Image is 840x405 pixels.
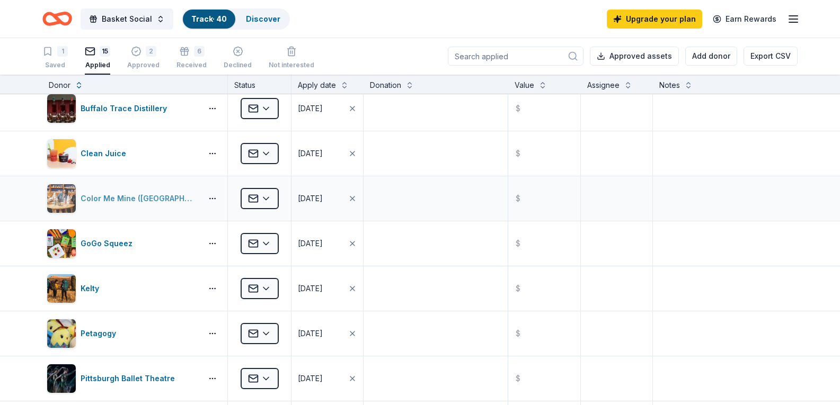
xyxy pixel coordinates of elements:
div: Approved [127,61,160,69]
button: 2Approved [127,42,160,75]
button: Image for Clean JuiceClean Juice [47,139,198,168]
div: Value [515,79,534,92]
div: Kelty [81,282,103,295]
button: Image for Color Me Mine (Lehigh Valley)Color Me Mine ([GEOGRAPHIC_DATA]) [47,184,198,213]
button: [DATE] [291,356,363,401]
div: 1 [57,46,68,57]
button: Declined [224,42,252,75]
button: Image for Buffalo Trace DistilleryBuffalo Trace Distillery [47,94,198,123]
div: [DATE] [298,147,323,160]
div: GoGo Squeez [81,237,137,250]
img: Image for Color Me Mine (Lehigh Valley) [47,184,76,213]
div: [DATE] [298,102,323,115]
button: Image for GoGo SqueezGoGo Squeez [47,229,198,258]
div: [DATE] [298,327,323,340]
div: 15 [100,46,110,57]
button: [DATE] [291,266,363,311]
input: Search applied [448,47,583,66]
button: Track· 40Discover [182,8,290,30]
div: Saved [42,61,68,69]
img: Image for GoGo Squeez [47,229,76,258]
button: Image for PetagogyPetagogy [47,319,198,348]
button: 6Received [176,42,207,75]
div: 6 [194,46,205,57]
img: Image for Buffalo Trace Distillery [47,94,76,123]
div: [DATE] [298,237,323,250]
button: Basket Social [81,8,173,30]
img: Image for Pittsburgh Ballet Theatre [47,364,76,393]
div: Notes [659,79,680,92]
div: Apply date [298,79,336,92]
button: Add donor [685,47,737,66]
div: Pittsburgh Ballet Theatre [81,372,179,385]
div: Declined [224,61,252,69]
button: [DATE] [291,176,363,221]
div: Donation [370,79,401,92]
button: Approved assets [590,47,679,66]
button: [DATE] [291,221,363,266]
a: Earn Rewards [706,10,783,29]
div: Assignee [587,79,620,92]
button: Image for Pittsburgh Ballet TheatrePittsburgh Ballet Theatre [47,364,198,393]
div: [DATE] [298,282,323,295]
img: Image for Clean Juice [47,139,76,168]
div: Donor [49,79,70,92]
button: [DATE] [291,86,363,131]
div: Applied [85,61,110,69]
button: [DATE] [291,131,363,176]
img: Image for Petagogy [47,319,76,348]
a: Upgrade your plan [607,10,702,29]
div: Color Me Mine ([GEOGRAPHIC_DATA]) [81,192,198,205]
div: [DATE] [298,372,323,385]
button: Image for KeltyKelty [47,274,198,303]
div: [DATE] [298,192,323,205]
img: Image for Kelty [47,274,76,303]
div: 2 [146,46,156,57]
button: Not interested [269,42,314,75]
div: Clean Juice [81,147,130,160]
div: Status [228,75,291,94]
div: Not interested [269,61,314,69]
span: Basket Social [102,13,152,25]
button: [DATE] [291,311,363,356]
button: Export CSV [744,47,798,66]
a: Track· 40 [191,14,227,23]
a: Home [42,6,72,31]
button: 1Saved [42,42,68,75]
a: Discover [246,14,280,23]
button: 15Applied [85,42,110,75]
div: Petagogy [81,327,120,340]
div: Received [176,61,207,69]
div: Buffalo Trace Distillery [81,102,171,115]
